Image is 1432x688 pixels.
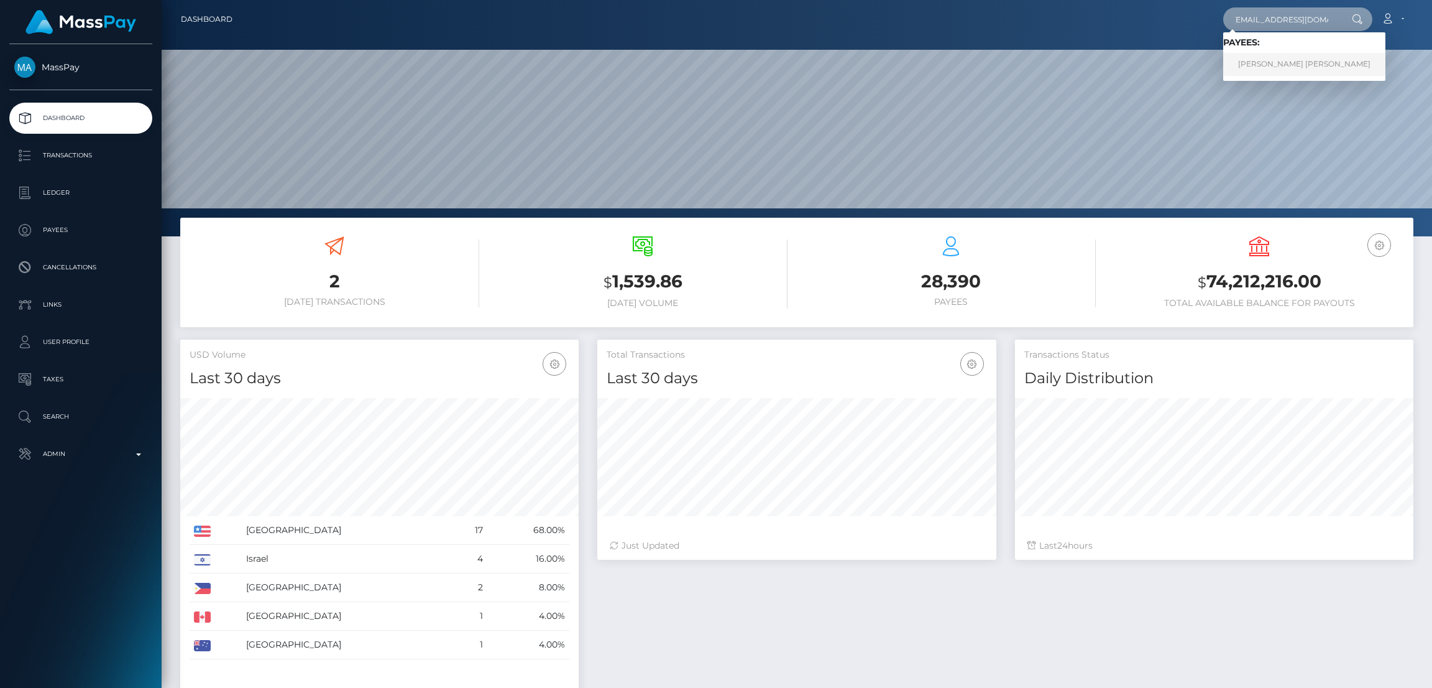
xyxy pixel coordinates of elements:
[14,295,147,314] p: Links
[14,445,147,463] p: Admin
[453,545,487,574] td: 4
[14,57,35,78] img: MassPay
[498,298,787,309] h6: [DATE] Volume
[1114,298,1404,309] h6: Total Available Balance for Payouts
[242,516,453,545] td: [GEOGRAPHIC_DATA]
[14,221,147,239] p: Payees
[1057,540,1068,551] span: 24
[194,526,211,537] img: US.png
[1223,37,1385,48] h6: Payees:
[242,631,453,659] td: [GEOGRAPHIC_DATA]
[194,640,211,651] img: AU.png
[806,269,1096,294] h3: 28,390
[1024,349,1404,361] h5: Transactions Status
[9,364,152,395] a: Taxes
[190,368,569,389] h4: Last 30 days
[9,215,152,246] a: Payees
[610,539,983,552] div: Just Updated
[487,631,569,659] td: 4.00%
[453,631,487,659] td: 1
[9,62,152,73] span: MassPay
[806,297,1096,307] h6: Payees
[604,274,612,291] small: $
[194,554,211,565] img: IL.png
[1223,53,1385,76] a: [PERSON_NAME] [PERSON_NAME]
[1223,7,1340,31] input: Search...
[242,545,453,574] td: Israel
[14,333,147,351] p: User Profile
[487,516,569,545] td: 68.00%
[190,349,569,361] h5: USD Volume
[9,439,152,470] a: Admin
[9,327,152,358] a: User Profile
[487,545,569,574] td: 16.00%
[242,574,453,602] td: [GEOGRAPHIC_DATA]
[190,269,479,294] h3: 2
[9,177,152,208] a: Ledger
[14,146,147,165] p: Transactions
[242,602,453,631] td: [GEOGRAPHIC_DATA]
[607,368,986,389] h4: Last 30 days
[14,370,147,389] p: Taxes
[1198,274,1206,291] small: $
[14,258,147,277] p: Cancellations
[9,103,152,134] a: Dashboard
[487,602,569,631] td: 4.00%
[607,349,986,361] h5: Total Transactions
[190,297,479,307] h6: [DATE] Transactions
[14,109,147,128] p: Dashboard
[194,583,211,594] img: PH.png
[1114,269,1404,295] h3: 74,212,216.00
[453,602,487,631] td: 1
[498,269,787,295] h3: 1,539.86
[1027,539,1401,552] div: Last hours
[453,574,487,602] td: 2
[9,140,152,171] a: Transactions
[9,252,152,283] a: Cancellations
[194,611,211,623] img: CA.png
[14,184,147,202] p: Ledger
[9,401,152,432] a: Search
[14,407,147,426] p: Search
[181,6,232,32] a: Dashboard
[487,574,569,602] td: 8.00%
[1024,368,1404,389] h4: Daily Distribution
[9,289,152,320] a: Links
[25,10,136,34] img: MassPay Logo
[453,516,487,545] td: 17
